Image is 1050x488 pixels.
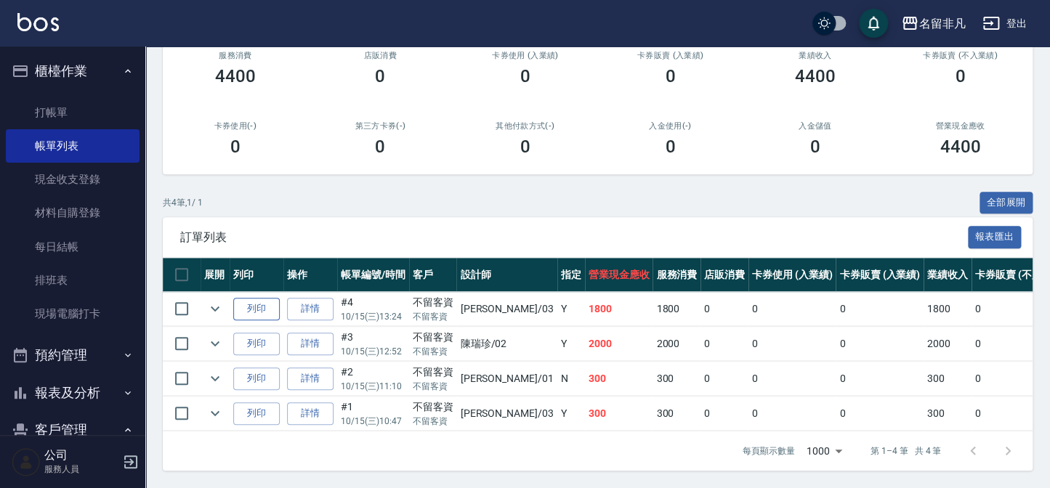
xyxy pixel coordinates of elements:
td: Y [557,396,585,431]
a: 現金收支登錄 [6,163,140,196]
td: 1800 [585,292,653,326]
td: N [557,362,585,396]
th: 卡券使用 (入業績) [748,258,836,292]
p: 不留客資 [413,310,453,323]
p: 第 1–4 筆 共 4 筆 [871,444,941,457]
a: 排班表 [6,264,140,297]
td: 0 [836,362,924,396]
td: #3 [337,327,409,361]
div: 不留客資 [413,330,453,345]
h2: 其他付款方式(-) [470,121,581,131]
th: 列印 [230,258,283,292]
div: 不留客資 [413,365,453,380]
td: 0 [700,327,748,361]
a: 材料自購登錄 [6,196,140,229]
p: 10/15 (三) 10:47 [341,415,405,428]
th: 設計師 [456,258,557,292]
h3: 4400 [795,66,836,86]
button: expand row [204,298,226,320]
h2: 店販消費 [326,51,436,60]
button: 全部展開 [980,192,1033,214]
a: 帳單列表 [6,129,140,163]
p: 10/15 (三) 13:24 [341,310,405,323]
th: 店販消費 [700,258,748,292]
button: 客戶管理 [6,411,140,449]
h2: 營業現金應收 [905,121,1016,131]
p: 不留客資 [413,415,453,428]
p: 10/15 (三) 11:10 [341,380,405,393]
h3: 0 [375,66,385,86]
td: 2000 [924,327,972,361]
td: Y [557,292,585,326]
button: 列印 [233,367,280,390]
th: 帳單編號/時間 [337,258,409,292]
h3: 4400 [215,66,256,86]
button: save [859,9,888,38]
h3: 0 [230,137,241,157]
h3: 4400 [940,137,980,157]
button: 列印 [233,333,280,355]
td: 0 [748,327,836,361]
p: 不留客資 [413,380,453,393]
h2: 卡券販賣 (不入業績) [905,51,1016,60]
th: 業績收入 [924,258,972,292]
td: [PERSON_NAME] /03 [456,292,557,326]
button: 櫃檯作業 [6,52,140,90]
td: #4 [337,292,409,326]
h2: 第三方卡券(-) [326,121,436,131]
h3: 0 [665,137,675,157]
td: 300 [653,362,700,396]
h2: 卡券使用 (入業績) [470,51,581,60]
td: #1 [337,396,409,431]
button: 列印 [233,298,280,320]
p: 共 4 筆, 1 / 1 [163,196,203,209]
h2: 業績收入 [760,51,871,60]
td: #2 [337,362,409,396]
td: 300 [585,362,653,396]
th: 展開 [201,258,230,292]
a: 詳情 [287,333,334,355]
td: Y [557,327,585,361]
td: 0 [700,292,748,326]
div: 不留客資 [413,399,453,415]
th: 操作 [283,258,337,292]
td: 2000 [585,327,653,361]
button: 登出 [977,10,1033,37]
a: 打帳單 [6,96,140,129]
td: 300 [924,396,972,431]
h2: 卡券使用(-) [180,121,291,131]
th: 服務消費 [653,258,700,292]
td: 0 [836,292,924,326]
td: 300 [585,396,653,431]
td: [PERSON_NAME] /03 [456,396,557,431]
button: 預約管理 [6,336,140,374]
img: Logo [17,13,59,31]
h3: 0 [955,66,965,86]
td: 0 [748,362,836,396]
div: 不留客資 [413,295,453,310]
h3: 0 [665,66,675,86]
td: 0 [748,292,836,326]
th: 營業現金應收 [585,258,653,292]
th: 客戶 [409,258,457,292]
h5: 公司 [44,448,118,463]
h3: 0 [520,66,530,86]
span: 訂單列表 [180,230,968,245]
h2: 入金儲值 [760,121,871,131]
td: 300 [653,396,700,431]
td: 1800 [924,292,972,326]
a: 報表匯出 [968,229,1022,243]
a: 每日結帳 [6,230,140,264]
td: 0 [700,362,748,396]
div: 名留非凡 [918,15,965,33]
div: 1000 [801,431,847,471]
td: 0 [836,327,924,361]
button: expand row [204,333,226,354]
button: expand row [204,402,226,424]
td: 0 [748,396,836,431]
th: 指定 [557,258,585,292]
img: Person [12,447,41,476]
td: [PERSON_NAME] /01 [456,362,557,396]
p: 10/15 (三) 12:52 [341,345,405,358]
h2: 卡券販賣 (入業績) [615,51,726,60]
